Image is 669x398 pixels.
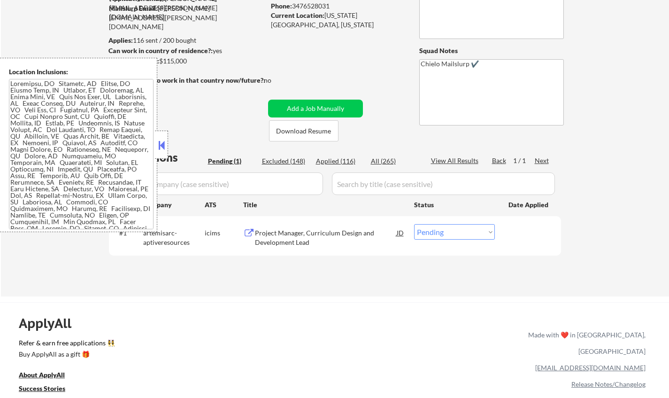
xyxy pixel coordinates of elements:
[255,228,397,247] div: Project Manager, Curriculum Design and Development Lead
[19,351,113,358] div: Buy ApplyAll as a gift 🎁
[262,156,309,166] div: Excluded (148)
[143,200,205,210] div: Company
[492,156,507,165] div: Back
[535,364,646,372] a: [EMAIL_ADDRESS][DOMAIN_NAME]
[112,172,323,195] input: Search by company (case sensitive)
[535,156,550,165] div: Next
[396,224,405,241] div: JD
[332,172,555,195] input: Search by title (case sensitive)
[371,156,418,166] div: All (265)
[205,200,243,210] div: ATS
[108,36,265,45] div: 116 sent / 200 bought
[109,4,158,12] strong: Mailslurp Email:
[19,340,332,350] a: Refer & earn free applications 👯‍♀️
[269,120,338,141] button: Download Resume
[513,156,535,165] div: 1 / 1
[108,57,159,65] strong: Minimum salary:
[508,200,550,210] div: Date Applied
[119,228,136,238] div: #1
[109,4,265,31] div: [PERSON_NAME][EMAIL_ADDRESS][PERSON_NAME][DOMAIN_NAME]
[208,156,255,166] div: Pending (1)
[19,384,78,396] a: Success Stories
[431,156,481,165] div: View All Results
[108,56,265,66] div: $115,000
[108,47,213,55] strong: Can work in country of residence?:
[271,11,404,29] div: [US_STATE][GEOGRAPHIC_DATA], [US_STATE]
[419,46,564,55] div: Squad Notes
[109,76,265,84] strong: Will need Visa to work in that country now/future?:
[9,67,154,77] div: Location Inclusions:
[19,315,82,331] div: ApplyAll
[19,350,113,361] a: Buy ApplyAll as a gift 🎁
[414,196,495,213] div: Status
[524,327,646,359] div: Made with ❤️ in [GEOGRAPHIC_DATA], [GEOGRAPHIC_DATA]
[108,36,133,44] strong: Applies:
[205,228,243,238] div: icims
[268,100,363,117] button: Add a Job Manually
[143,228,205,247] div: artemisarc-aptiveresources
[108,46,262,55] div: yes
[19,370,78,382] a: About ApplyAll
[264,76,291,85] div: no
[19,384,65,392] u: Success Stories
[271,1,404,11] div: 3476528031
[19,371,65,379] u: About ApplyAll
[571,380,646,388] a: Release Notes/Changelog
[316,156,363,166] div: Applied (116)
[271,2,292,10] strong: Phone:
[271,11,324,19] strong: Current Location:
[243,200,405,210] div: Title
